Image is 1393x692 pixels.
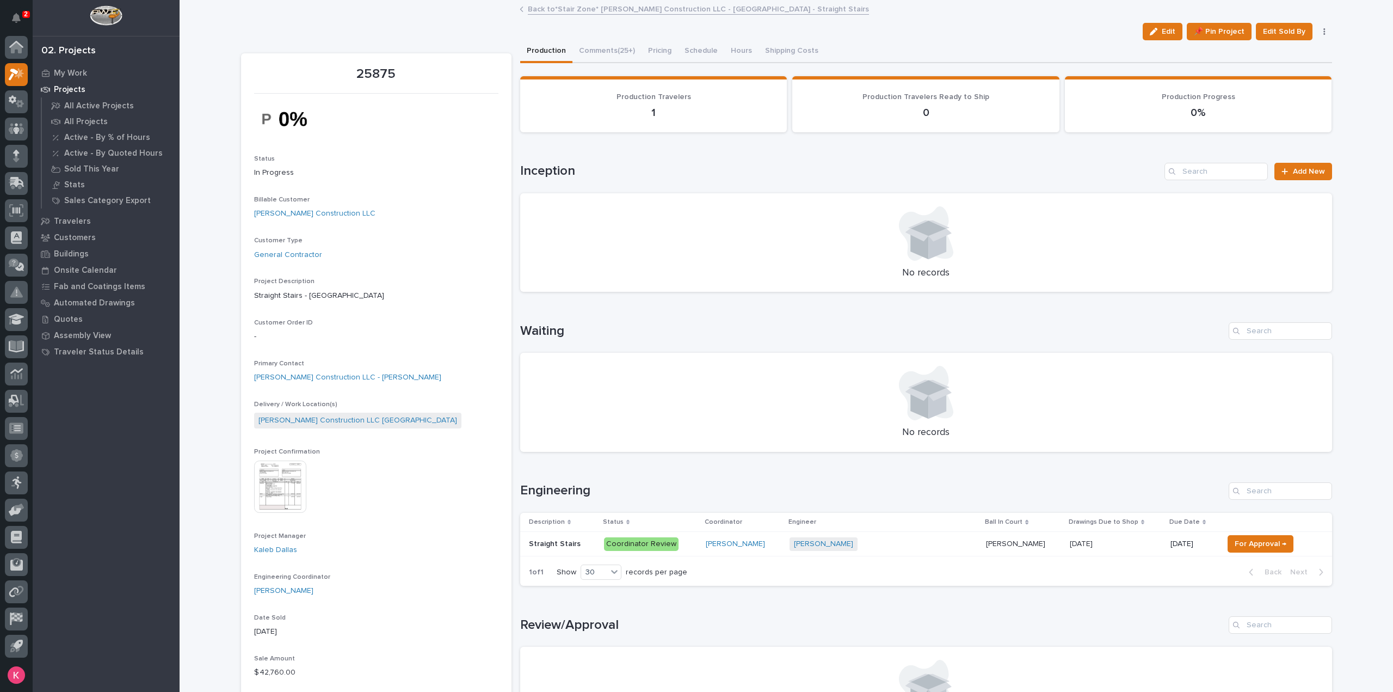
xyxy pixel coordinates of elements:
p: Onsite Calendar [54,266,117,275]
p: 1 of 1 [520,559,552,586]
span: Project Confirmation [254,449,320,455]
p: Assembly View [54,331,111,341]
img: TvtMSNH6bH3SVDCRzvP0Q802aPXxLvpLKhP7P6-1Q_U [254,100,336,138]
div: 30 [581,567,607,578]
p: 2 [24,10,28,18]
p: Automated Drawings [54,298,135,308]
input: Search [1164,163,1268,180]
span: Production Progress [1162,93,1235,101]
p: [DATE] [1070,537,1095,549]
a: Travelers [33,213,180,229]
a: Back to*Stair Zone* [PERSON_NAME] Construction LLC - [GEOGRAPHIC_DATA] - Straight Stairs [528,2,869,15]
p: Status [603,516,624,528]
a: Sales Category Export [42,193,180,208]
p: Drawings Due to Shop [1069,516,1138,528]
p: $ 42,760.00 [254,667,498,678]
span: Edit [1162,27,1175,36]
div: Notifications2 [14,13,28,30]
span: Production Travelers Ready to Ship [862,93,989,101]
span: Back [1258,567,1281,577]
a: [PERSON_NAME] [254,585,313,597]
p: 25875 [254,66,498,82]
span: Billable Customer [254,197,310,203]
a: [PERSON_NAME] [794,540,853,549]
p: No records [533,427,1319,439]
span: 📌 Pin Project [1194,25,1244,38]
button: Schedule [678,40,724,63]
a: Quotes [33,311,180,327]
button: Comments (25+) [572,40,642,63]
tr: Straight StairsStraight Stairs Coordinator Review[PERSON_NAME] [PERSON_NAME] [PERSON_NAME][PERSON... [520,532,1332,556]
p: [DATE] [254,626,498,638]
p: Active - By Quoted Hours [64,149,163,158]
p: Stats [64,180,85,190]
button: 📌 Pin Project [1187,23,1252,40]
a: Add New [1274,163,1332,180]
p: 0% [1078,106,1319,119]
a: Sold This Year [42,161,180,176]
p: 0 [805,106,1046,119]
p: Traveler Status Details [54,347,144,357]
p: Show [557,568,576,577]
span: Customer Order ID [254,320,313,326]
p: Buildings [54,249,89,259]
a: My Work [33,65,180,81]
p: Fab and Coatings Items [54,282,145,292]
span: Delivery / Work Location(s) [254,401,337,408]
div: Search [1229,616,1332,634]
p: Sold This Year [64,164,119,174]
input: Search [1229,322,1332,340]
a: All Active Projects [42,98,180,113]
p: - [254,331,498,342]
h1: Review/Approval [520,617,1224,633]
a: [PERSON_NAME] Construction LLC [GEOGRAPHIC_DATA] [258,415,457,426]
span: Primary Contact [254,360,304,367]
p: Straight Stairs [529,537,583,549]
a: Projects [33,81,180,97]
p: Due Date [1169,516,1200,528]
span: Status [254,156,275,162]
button: Production [520,40,572,63]
p: Description [529,516,565,528]
button: Shipping Costs [759,40,825,63]
img: Workspace Logo [90,5,122,26]
p: 1 [533,106,774,119]
a: Buildings [33,246,180,262]
p: Coordinator [705,516,742,528]
button: Hours [724,40,759,63]
span: Project Manager [254,533,306,540]
p: In Progress [254,167,498,179]
a: Automated Drawings [33,295,180,311]
a: Customers [33,229,180,246]
p: All Active Projects [64,101,134,111]
span: Add New [1293,168,1325,175]
button: Pricing [642,40,678,63]
span: Customer Type [254,237,303,244]
a: Active - By % of Hours [42,130,180,145]
button: Next [1286,567,1332,577]
span: For Approval → [1235,537,1286,550]
span: Sale Amount [254,656,295,662]
input: Search [1229,482,1332,500]
p: [PERSON_NAME] [986,537,1047,549]
span: Edit Sold By [1263,25,1305,38]
p: Engineer [788,516,816,528]
button: users-avatar [5,664,28,687]
h1: Inception [520,163,1161,179]
a: General Contractor [254,249,322,261]
a: All Projects [42,114,180,129]
h1: Engineering [520,483,1224,499]
a: [PERSON_NAME] Construction LLC - [PERSON_NAME] [254,372,441,383]
div: 02. Projects [41,45,96,57]
a: Traveler Status Details [33,344,180,360]
button: Edit Sold By [1256,23,1312,40]
p: Active - By % of Hours [64,133,150,143]
button: Notifications [5,7,28,29]
a: Assembly View [33,327,180,344]
span: Next [1290,567,1314,577]
h1: Waiting [520,323,1224,339]
div: Coordinator Review [604,537,679,551]
span: Engineering Coordinator [254,574,330,580]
